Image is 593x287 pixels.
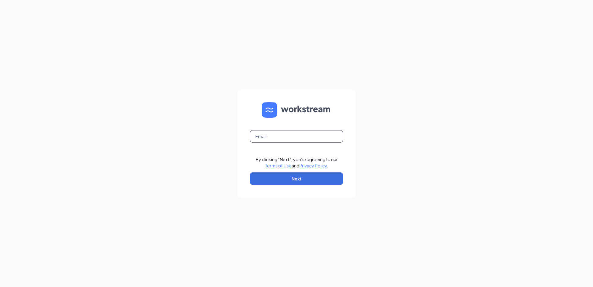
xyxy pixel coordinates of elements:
[256,156,338,169] div: By clicking "Next", you're agreeing to our and .
[262,102,331,118] img: WS logo and Workstream text
[265,163,292,168] a: Terms of Use
[299,163,327,168] a: Privacy Policy
[250,130,343,143] input: Email
[250,172,343,185] button: Next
